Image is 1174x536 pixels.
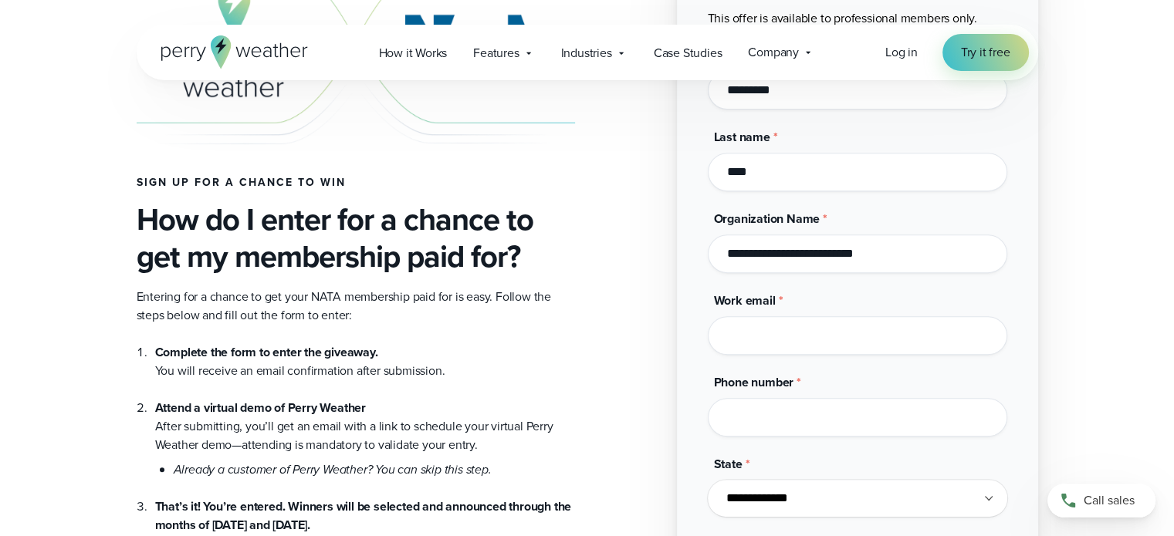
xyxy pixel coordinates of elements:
a: Call sales [1047,484,1155,517]
span: Company [748,43,799,62]
a: Try it free [942,34,1029,71]
a: How it Works [366,37,461,69]
span: How it Works [379,44,448,62]
span: Phone number [714,373,794,391]
span: Features [473,44,519,62]
h4: Sign up for a chance to win [137,177,575,189]
a: Case Studies [641,37,736,69]
span: Log in [885,43,918,61]
span: State [714,455,743,473]
span: Case Studies [654,44,722,62]
span: Work email [714,292,776,309]
strong: Complete the form to enter the giveaway. [155,343,378,361]
a: Log in [885,43,918,62]
h3: How do I enter for a chance to get my membership paid for? [137,201,575,275]
em: Already a customer of Perry Weather? You can skip this step. [174,460,492,478]
strong: Attend a virtual demo of Perry Weather [155,399,366,416]
span: Call sales [1084,491,1135,510]
span: Try it free [961,43,1010,62]
span: Industries [561,44,612,62]
span: Organization Name [714,210,820,228]
strong: That’s it! You’re entered. Winners will be selected and announced through the months of [DATE] an... [155,497,572,534]
span: Last name [714,128,770,146]
p: Entering for a chance to get your NATA membership paid for is easy. Follow the steps below and fi... [137,288,575,325]
li: You will receive an email confirmation after submission. [155,343,575,380]
li: After submitting, you’ll get an email with a link to schedule your virtual Perry Weather demo—att... [155,380,575,479]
